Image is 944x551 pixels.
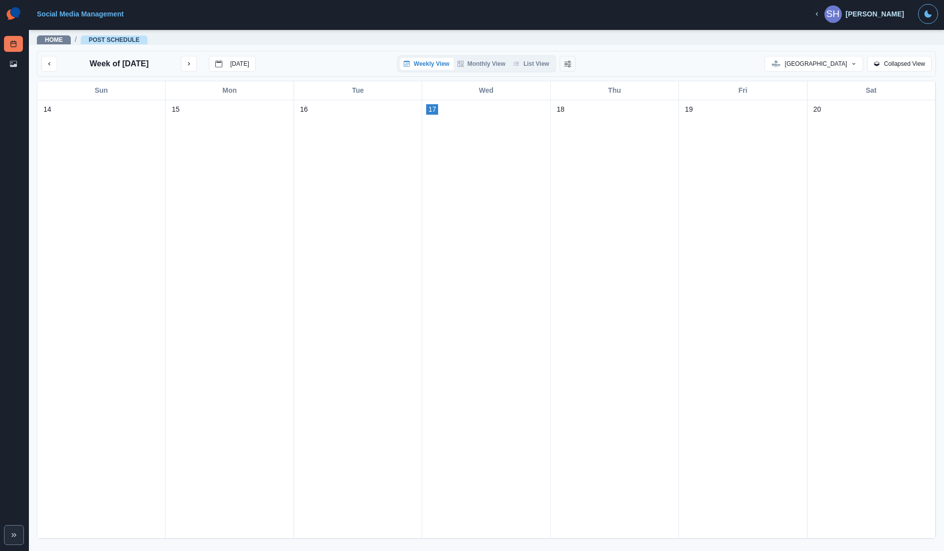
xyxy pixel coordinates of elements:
div: Wed [422,81,550,100]
div: Mon [165,81,294,100]
div: Sherri Helton [826,2,840,26]
img: 105078163490 [771,59,781,69]
button: Expand [4,525,24,545]
div: Sun [37,81,165,100]
div: Thu [551,81,679,100]
p: 19 [685,104,693,115]
button: [PERSON_NAME] [805,4,912,24]
p: 20 [813,104,821,115]
button: Change View Order [560,56,576,72]
button: Collapsed View [867,56,932,72]
p: 14 [43,104,51,115]
div: Tue [294,81,422,100]
button: Toggle Mode [918,4,938,24]
nav: breadcrumb [37,34,148,45]
button: go to today [209,56,256,72]
p: [DATE] [230,60,249,67]
button: previous month [41,56,57,72]
p: 18 [557,104,565,115]
button: Weekly View [400,58,454,70]
p: 15 [172,104,180,115]
button: Monthly View [454,58,509,70]
a: Media Library [4,56,23,72]
div: Fri [679,81,807,100]
button: List View [509,58,553,70]
button: next month [181,56,197,72]
div: Sat [807,81,936,100]
div: [PERSON_NAME] [846,10,904,18]
a: Post Schedule [4,36,23,52]
p: 16 [300,104,308,115]
a: Post Schedule [89,36,140,43]
p: 17 [428,104,436,115]
p: Week of [DATE] [90,58,149,70]
a: Social Media Management [37,10,124,18]
a: Home [45,36,63,43]
span: / [75,34,77,45]
button: [GEOGRAPHIC_DATA] [765,56,864,72]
